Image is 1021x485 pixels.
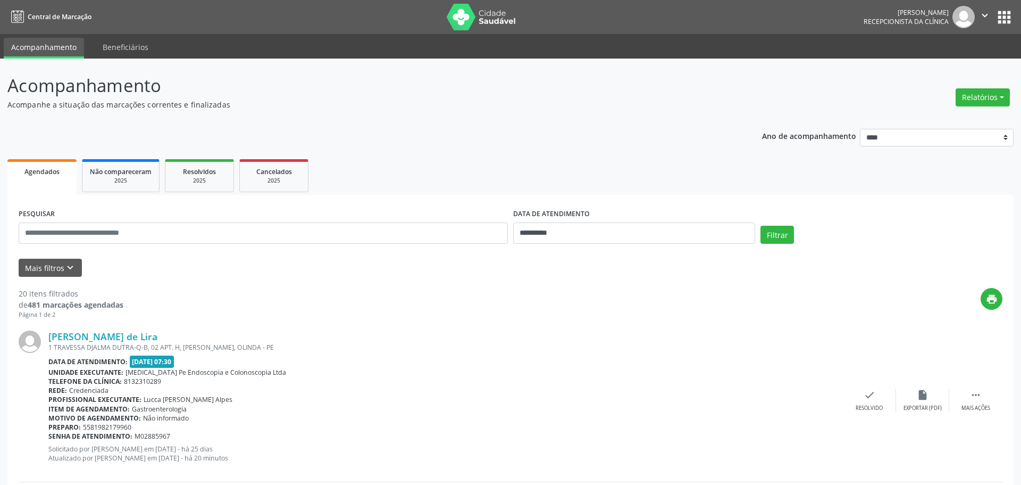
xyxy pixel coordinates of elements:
[48,377,122,386] b: Telefone da clínica:
[19,331,41,353] img: img
[90,167,152,176] span: Não compareceram
[28,300,123,310] strong: 481 marcações agendadas
[132,405,187,414] span: Gastroenterologia
[24,167,60,176] span: Agendados
[952,6,975,28] img: img
[856,405,883,412] div: Resolvido
[48,405,130,414] b: Item de agendamento:
[144,395,232,404] span: Lucca [PERSON_NAME] Alpes
[124,377,161,386] span: 8132310289
[48,331,157,342] a: [PERSON_NAME] de Lira
[986,293,998,305] i: print
[95,38,156,56] a: Beneficiários
[903,405,942,412] div: Exportar (PDF)
[48,368,123,377] b: Unidade executante:
[19,206,55,223] label: PESQUISAR
[4,38,84,59] a: Acompanhamento
[130,356,174,368] span: [DATE] 07:30
[961,405,990,412] div: Mais ações
[970,389,982,401] i: 
[19,259,82,277] button: Mais filtroskeyboard_arrow_down
[48,423,81,432] b: Preparo:
[864,389,875,401] i: check
[19,288,123,299] div: 20 itens filtrados
[183,167,216,176] span: Resolvidos
[64,262,76,274] i: keyboard_arrow_down
[28,12,91,21] span: Central de Marcação
[956,88,1010,106] button: Relatórios
[48,386,67,395] b: Rede:
[979,10,991,21] i: 
[975,6,995,28] button: 
[7,99,712,110] p: Acompanhe a situação das marcações correntes e finalizadas
[995,8,1014,27] button: apps
[143,414,189,423] span: Não informado
[256,167,292,176] span: Cancelados
[48,414,141,423] b: Motivo de agendamento:
[247,177,300,185] div: 2025
[917,389,928,401] i: insert_drive_file
[864,17,949,26] span: Recepcionista da clínica
[69,386,108,395] span: Credenciada
[7,72,712,99] p: Acompanhamento
[48,357,128,366] b: Data de atendimento:
[48,343,843,352] div: 1 TRAVESSA DJALMA DUTRA-Q-B, 02 APT. H, [PERSON_NAME], OLINDA - PE
[90,177,152,185] div: 2025
[48,395,141,404] b: Profissional executante:
[981,288,1002,310] button: print
[864,8,949,17] div: [PERSON_NAME]
[760,226,794,244] button: Filtrar
[48,445,843,463] p: Solicitado por [PERSON_NAME] em [DATE] - há 25 dias Atualizado por [PERSON_NAME] em [DATE] - há 2...
[19,299,123,310] div: de
[83,423,131,432] span: 5581982179960
[125,368,286,377] span: [MEDICAL_DATA] Pe Endoscopia e Colonoscopia Ltda
[762,129,856,142] p: Ano de acompanhamento
[173,177,226,185] div: 2025
[513,206,590,223] label: DATA DE ATENDIMENTO
[135,432,170,441] span: M02885967
[48,432,132,441] b: Senha de atendimento:
[19,310,123,319] div: Página 1 de 2
[7,8,91,26] a: Central de Marcação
